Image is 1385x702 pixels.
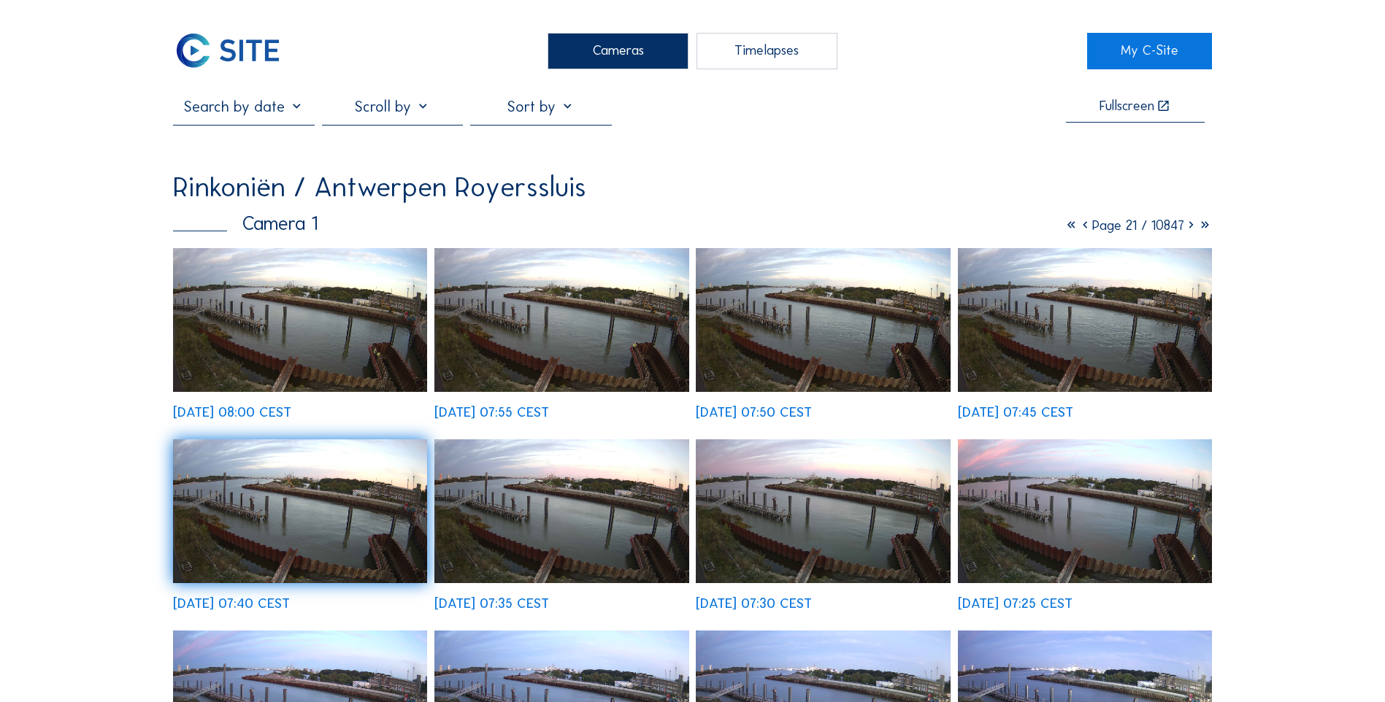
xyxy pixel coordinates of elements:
img: image_53382001 [173,248,427,392]
span: Page 21 / 10847 [1092,217,1184,234]
div: Camera 1 [173,214,318,233]
img: image_53381038 [958,439,1212,583]
div: [DATE] 07:40 CEST [173,597,290,611]
div: [DATE] 08:00 CEST [173,406,291,420]
a: C-SITE Logo [173,33,298,69]
img: image_53381604 [958,248,1212,392]
div: [DATE] 07:50 CEST [696,406,812,420]
a: My C-Site [1087,33,1212,69]
img: image_53381277 [434,439,688,583]
img: image_53381839 [434,248,688,392]
div: Rinkoniën / Antwerpen Royerssluis [173,174,586,201]
img: C-SITE Logo [173,33,282,69]
div: [DATE] 07:30 CEST [696,597,812,611]
div: Fullscreen [1100,99,1154,114]
div: [DATE] 07:35 CEST [434,597,549,611]
div: [DATE] 07:45 CEST [958,406,1073,420]
div: [DATE] 07:25 CEST [958,597,1073,611]
input: Search by date 󰅀 [173,97,314,115]
div: [DATE] 07:55 CEST [434,406,549,420]
div: Timelapses [697,33,837,69]
img: image_53381449 [173,439,427,583]
img: image_53381689 [696,248,950,392]
img: image_53381119 [696,439,950,583]
div: Cameras [548,33,688,69]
